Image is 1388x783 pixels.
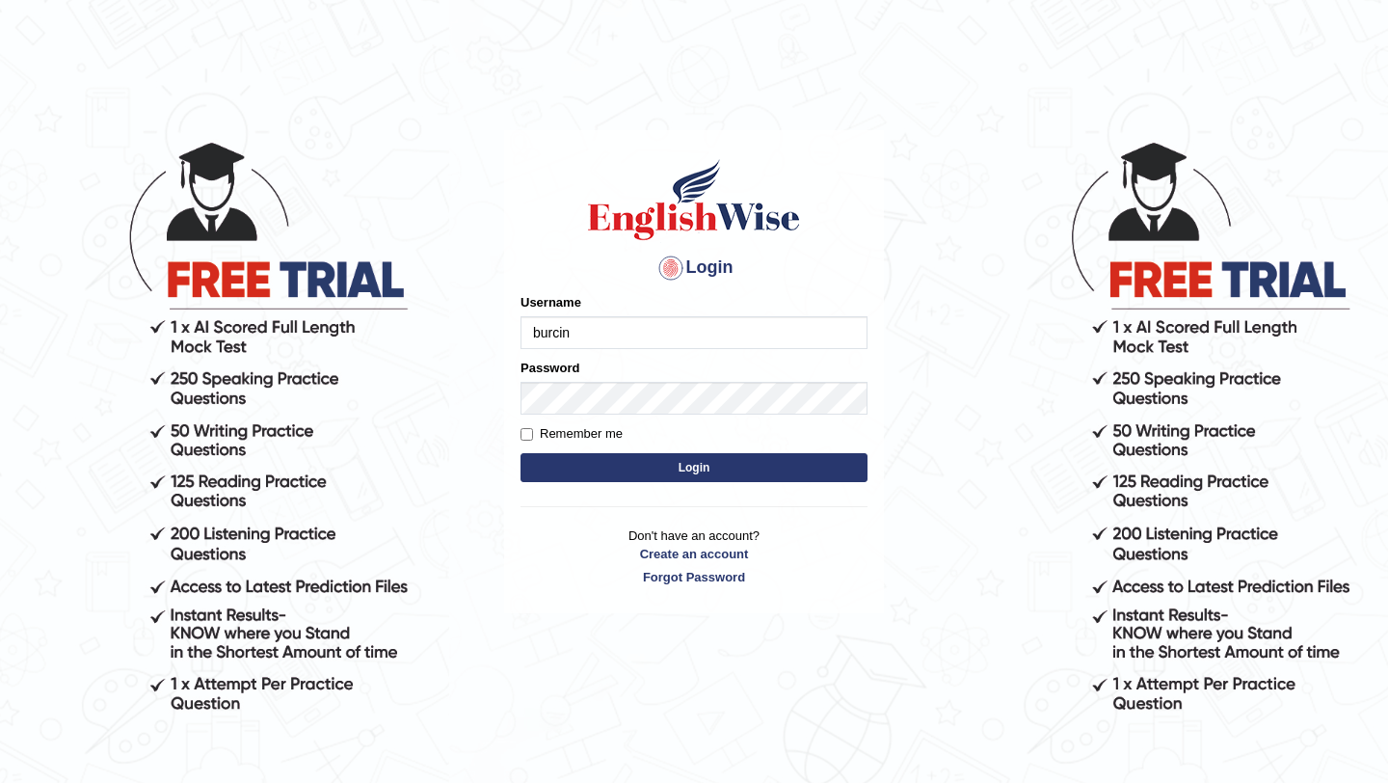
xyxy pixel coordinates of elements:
[520,568,867,586] a: Forgot Password
[520,293,581,311] label: Username
[520,359,579,377] label: Password
[520,424,623,444] label: Remember me
[520,526,867,586] p: Don't have an account?
[520,545,867,563] a: Create an account
[520,453,867,482] button: Login
[584,156,804,243] img: Logo of English Wise sign in for intelligent practice with AI
[520,253,867,283] h4: Login
[520,428,533,441] input: Remember me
